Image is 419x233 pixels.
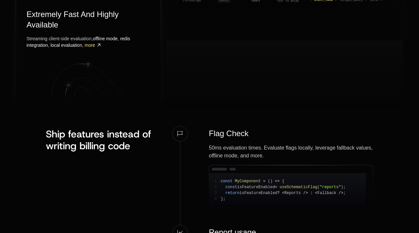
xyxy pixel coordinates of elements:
[270,179,272,184] span: )
[310,191,313,195] span: :
[214,178,221,184] span: 1
[275,179,280,184] span: =>
[341,191,343,195] span: >
[27,36,130,48] span: redis integration
[282,191,284,195] span: <
[221,179,232,184] span: const
[305,191,308,195] span: >
[223,197,225,201] span: ;
[320,185,341,189] span: "reports"
[237,185,275,189] span: isFeatureEnabled
[84,43,101,48] a: more
[221,197,223,201] span: }
[343,191,346,195] span: ;
[214,184,221,190] span: 2
[338,191,341,195] span: /
[50,43,82,48] span: local evaluation
[214,196,221,202] span: 4
[303,191,305,195] span: /
[317,185,319,189] span: (
[27,9,150,30] div: Extremely Fast And Highly Available
[209,128,373,139] div: Flag Check
[226,191,240,195] span: return
[240,191,277,195] span: isFeatureEnabled
[209,144,373,160] div: 50ms evaluation times. Evaluate flags locally, leverage fallback values, offline mode, and more.
[214,190,221,196] span: 3
[284,191,301,195] span: Reports
[93,36,118,41] span: offline mode
[317,191,336,195] span: Fallback
[341,185,343,189] span: )
[268,179,270,184] span: (
[280,185,317,189] span: useSchematicFlag
[315,191,317,195] span: <
[226,185,237,189] span: const
[84,43,95,48] span: more
[263,179,265,184] span: =
[235,179,261,184] span: MyComponent
[282,179,284,184] span: {
[343,185,346,189] span: ;
[275,185,277,189] span: =
[27,35,150,48] div: Streaming client-side evaluation, , , ,
[46,128,151,152] span: Ship features instead of writing billing code
[277,191,280,195] span: ?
